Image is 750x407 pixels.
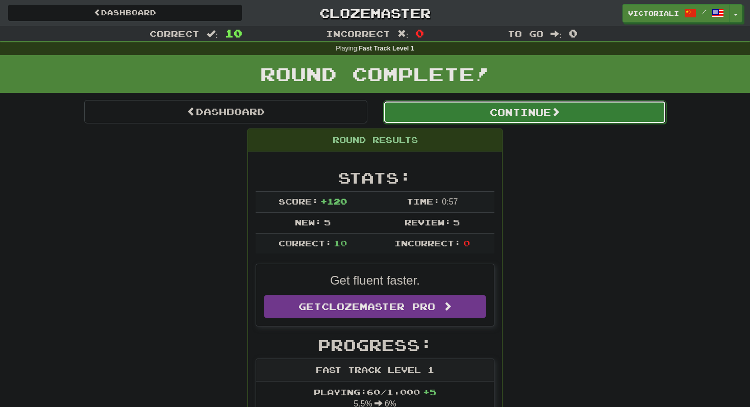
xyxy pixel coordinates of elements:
[359,45,414,52] strong: Fast Track Level 1
[405,217,451,227] span: Review:
[453,217,460,227] span: 5
[628,9,679,18] span: VictoriaLi
[394,238,461,248] span: Incorrect:
[258,4,492,22] a: Clozemaster
[149,29,199,39] span: Correct
[314,387,436,397] span: Playing: 60 / 1,000
[551,30,562,38] span: :
[264,272,486,289] p: Get fluent faster.
[321,301,435,312] span: Clozemaster Pro
[415,27,424,39] span: 0
[622,4,730,22] a: VictoriaLi /
[407,196,440,206] span: Time:
[256,337,494,353] h2: Progress:
[326,29,390,39] span: Incorrect
[423,387,436,397] span: + 5
[463,238,470,248] span: 0
[324,217,331,227] span: 5
[442,197,458,206] span: 0 : 57
[508,29,543,39] span: To go
[397,30,409,38] span: :
[569,27,578,39] span: 0
[295,217,321,227] span: New:
[4,64,746,84] h1: Round Complete!
[334,238,347,248] span: 10
[279,238,332,248] span: Correct:
[84,100,367,123] a: Dashboard
[320,196,347,206] span: + 120
[8,4,242,21] a: Dashboard
[383,100,666,124] button: Continue
[225,27,242,39] span: 10
[256,169,494,186] h2: Stats:
[279,196,318,206] span: Score:
[264,295,486,318] a: GetClozemaster Pro
[702,8,707,15] span: /
[248,129,502,151] div: Round Results
[256,359,494,381] div: Fast Track Level 1
[207,30,218,38] span: :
